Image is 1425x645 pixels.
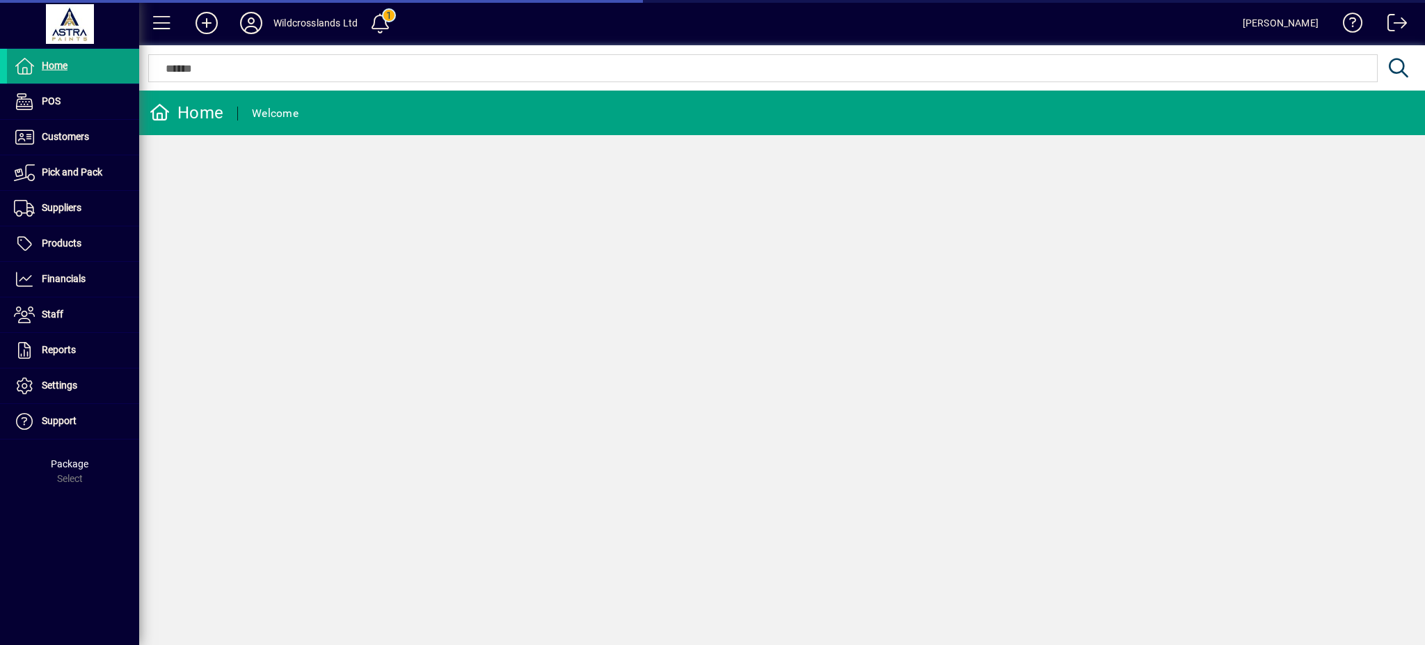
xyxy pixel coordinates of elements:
[42,166,102,178] span: Pick and Pack
[1377,3,1408,48] a: Logout
[229,10,273,36] button: Profile
[42,202,81,213] span: Suppliers
[42,309,63,320] span: Staff
[42,131,89,142] span: Customers
[7,262,139,297] a: Financials
[1332,3,1363,48] a: Knowledge Base
[7,404,139,439] a: Support
[7,226,139,261] a: Products
[7,155,139,190] a: Pick and Pack
[42,380,77,391] span: Settings
[7,368,139,403] a: Settings
[1243,12,1319,34] div: [PERSON_NAME]
[7,84,139,119] a: POS
[42,95,61,107] span: POS
[184,10,229,36] button: Add
[252,102,298,125] div: Welcome
[42,415,77,426] span: Support
[51,458,88,469] span: Package
[150,102,223,124] div: Home
[273,12,358,34] div: Wildcrosslands Ltd
[42,238,81,249] span: Products
[7,191,139,226] a: Suppliers
[7,333,139,368] a: Reports
[7,120,139,155] a: Customers
[42,60,67,71] span: Home
[7,297,139,332] a: Staff
[42,344,76,355] span: Reports
[42,273,86,284] span: Financials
